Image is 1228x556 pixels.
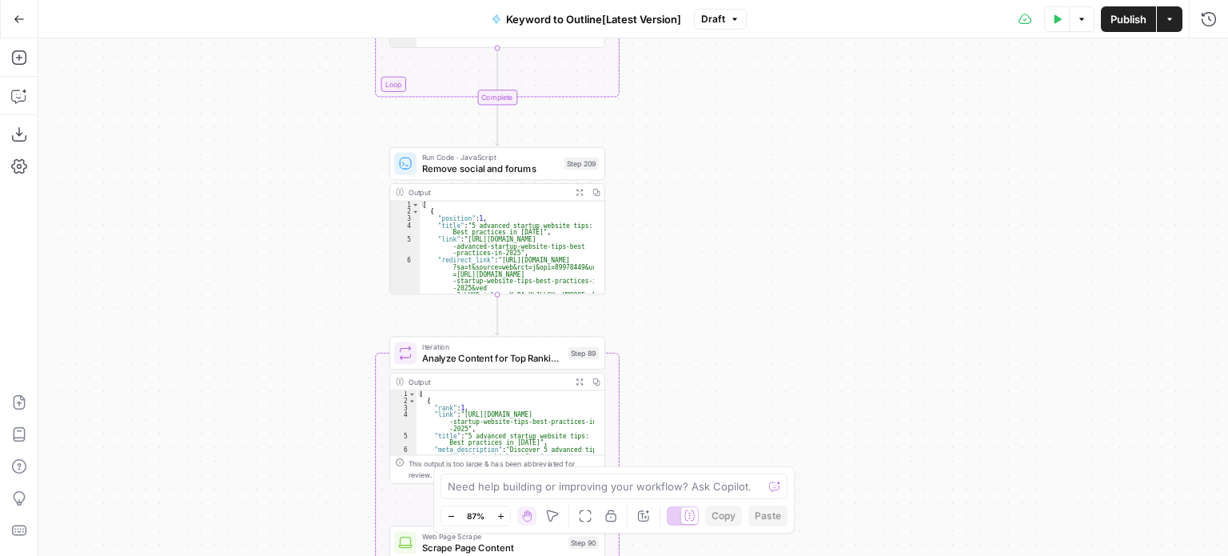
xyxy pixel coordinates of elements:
div: 4 [390,222,420,236]
span: Publish [1110,11,1146,27]
span: Web Page Scrape [422,530,563,542]
div: 2 [390,398,417,405]
span: Toggle code folding, rows 1 through 9 [409,390,417,398]
div: Output [409,376,567,387]
div: This output is too large & has been abbreviated for review. to view the full content. [409,458,600,481]
div: 5 [390,433,417,446]
span: 87% [467,510,484,522]
button: Copy [705,506,742,526]
span: Copy [712,509,736,523]
div: 6 [390,446,417,482]
button: Paste [748,506,787,526]
g: Edge from step_207-iteration-end to step_209 [495,105,499,146]
div: Output [409,186,567,198]
div: 3 [390,405,417,412]
span: Remove social and forums [422,162,559,175]
div: 3 [390,215,420,222]
span: Toggle code folding, rows 1 through 77 [412,202,420,209]
div: IterationAnalyze Content for Top Ranking PagesStep 89Output[ { "rank":1, "link":"[URL][DOMAIN_NAM... [389,336,605,484]
div: Step 209 [564,158,600,170]
div: 5 [390,236,420,257]
span: Toggle code folding, rows 2 through 15 [412,208,420,215]
div: 1 [390,390,417,398]
div: Run Code · JavaScriptRemove social and forumsStep 209Output[ { "position":1, "title":"5 advanced ... [389,147,605,295]
div: Step 90 [568,536,599,549]
span: Run Code · JavaScript [422,152,559,163]
span: Draft [701,12,725,26]
button: Publish [1101,6,1156,32]
span: Scrape Page Content [422,541,563,554]
span: Iteration [422,342,563,353]
div: Complete [389,90,605,105]
span: Analyze Content for Top Ranking Pages [422,351,563,365]
span: Keyword to Outline[Latest Version] [506,11,681,27]
div: 2 [390,208,420,215]
div: 1 [390,202,420,209]
g: Edge from step_209 to step_89 [495,294,499,335]
div: 6 [390,257,420,306]
div: Complete [477,90,517,105]
span: Toggle code folding, rows 2 through 8 [409,398,417,405]
span: Paste [755,509,781,523]
div: 4 [390,411,417,432]
button: Draft [694,9,747,30]
button: Keyword to Outline[Latest Version] [482,6,691,32]
div: Step 89 [568,346,599,359]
